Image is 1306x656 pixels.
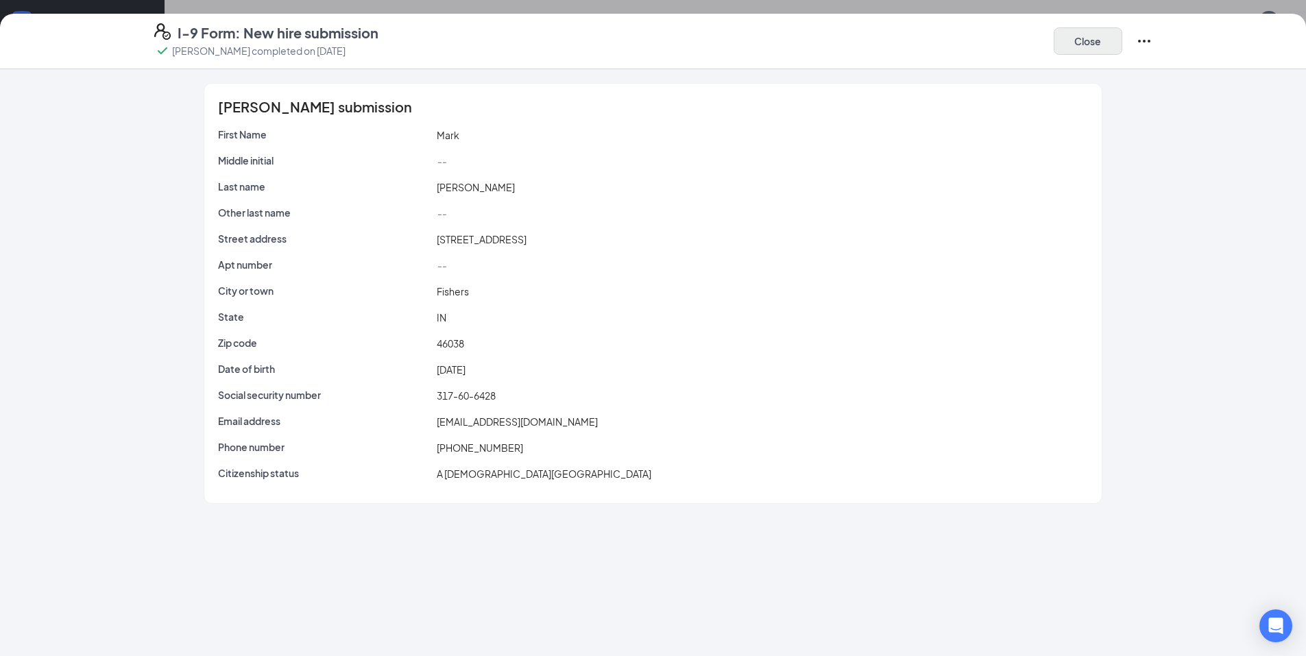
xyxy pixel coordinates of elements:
span: [STREET_ADDRESS] [437,233,527,245]
span: -- [437,259,446,271]
span: [PERSON_NAME] submission [218,100,412,114]
span: A [DEMOGRAPHIC_DATA][GEOGRAPHIC_DATA] [437,467,651,480]
h4: I-9 Form: New hire submission [178,23,378,42]
p: Social security number [218,388,431,402]
p: Citizenship status [218,466,431,480]
svg: Ellipses [1136,33,1152,49]
span: 317-60-6428 [437,389,496,402]
span: -- [437,207,446,219]
p: First Name [218,127,431,141]
p: Other last name [218,206,431,219]
p: [PERSON_NAME] completed on [DATE] [172,44,346,58]
svg: Checkmark [154,42,171,59]
span: IN [437,311,446,324]
span: [PHONE_NUMBER] [437,441,523,454]
p: Phone number [218,440,431,454]
span: 46038 [437,337,464,350]
span: Mark [437,129,459,141]
svg: FormI9EVerifyIcon [154,23,171,40]
span: -- [437,155,446,167]
span: [DATE] [437,363,465,376]
p: Date of birth [218,362,431,376]
button: Close [1054,27,1122,55]
p: Zip code [218,336,431,350]
span: Fishers [437,285,469,297]
div: Open Intercom Messenger [1259,609,1292,642]
span: [PERSON_NAME] [437,181,515,193]
span: [EMAIL_ADDRESS][DOMAIN_NAME] [437,415,598,428]
p: State [218,310,431,324]
p: Last name [218,180,431,193]
p: Street address [218,232,431,245]
p: Email address [218,414,431,428]
p: City or town [218,284,431,297]
p: Apt number [218,258,431,271]
p: Middle initial [218,154,431,167]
